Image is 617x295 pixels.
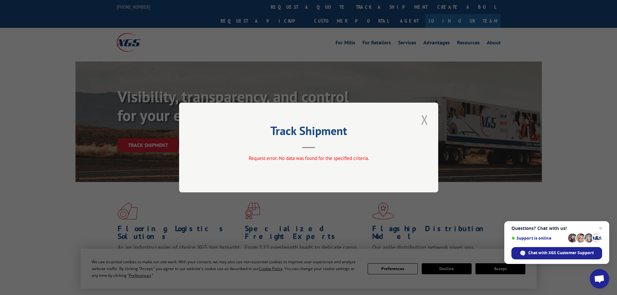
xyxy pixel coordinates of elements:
span: Chat with XGS Customer Support [528,250,594,256]
button: Close modal [419,111,430,129]
span: Request error: No data was found for the specified criteria. [248,155,369,161]
a: Open chat [590,269,609,289]
span: Questions? Chat with us! [511,226,602,231]
span: Support is online [511,236,566,241]
span: Chat with XGS Customer Support [511,247,602,259]
h2: Track Shipment [211,126,406,139]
